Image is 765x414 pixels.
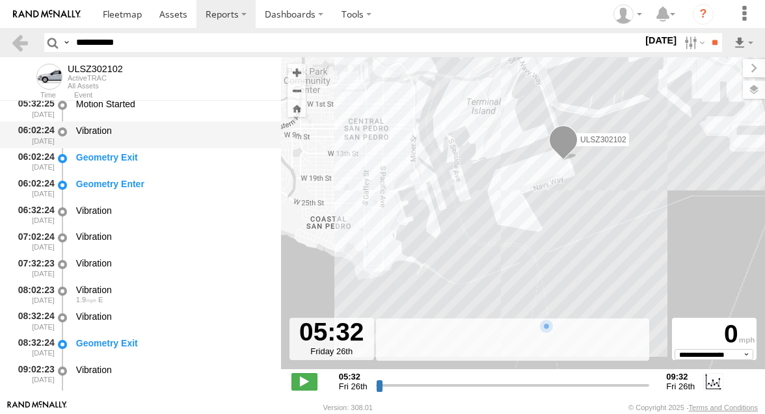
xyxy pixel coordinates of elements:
[10,255,56,279] div: 07:32:23 [DATE]
[13,10,81,19] img: rand-logo.svg
[74,92,281,99] div: Event
[674,320,755,349] div: 0
[732,33,755,52] label: Export results as...
[693,4,714,25] i: ?
[7,401,67,414] a: Visit our Website
[76,178,269,190] div: Geometry Enter
[10,389,56,413] div: 09:32:23 [DATE]
[76,125,269,136] div: Vibration
[68,82,123,90] div: All Assets
[10,92,56,99] div: Time
[10,149,56,174] div: 06:02:24 [DATE]
[10,229,56,253] div: 07:02:24 [DATE]
[10,362,56,386] div: 09:02:23 [DATE]
[666,382,695,391] span: Fri 26th Sep 2025
[580,135,626,144] span: ULSZ302102
[10,33,29,52] a: Back to previous Page
[76,151,269,163] div: Geometry Exit
[98,296,103,304] span: Heading: 72
[291,373,317,390] label: Play/Stop
[68,74,123,82] div: ActiveTRAC
[10,96,56,120] div: 05:32:25 [DATE]
[68,64,123,74] div: ULSZ302102 - View Asset History
[76,231,269,242] div: Vibration
[76,257,269,269] div: Vibration
[628,404,758,411] div: © Copyright 2025 -
[666,372,695,382] strong: 09:32
[288,64,306,81] button: Zoom in
[76,98,269,110] div: Motion Started
[76,311,269,322] div: Vibration
[609,5,647,24] div: Zulema McIntosch
[339,372,368,382] strong: 05:32
[76,364,269,376] div: Vibration
[76,391,269,402] div: Vibration
[10,176,56,200] div: 06:02:24 [DATE]
[10,335,56,359] div: 08:32:24 [DATE]
[10,282,56,306] div: 08:02:23 [DATE]
[10,123,56,147] div: 06:02:24 [DATE]
[679,33,707,52] label: Search Filter Options
[76,296,96,304] span: 1.9
[10,309,56,333] div: 08:32:24 [DATE]
[288,81,306,99] button: Zoom out
[643,33,679,47] label: [DATE]
[76,205,269,216] div: Vibration
[76,284,269,296] div: Vibration
[689,404,758,411] a: Terms and Conditions
[10,203,56,227] div: 06:32:24 [DATE]
[323,404,373,411] div: Version: 308.01
[61,33,72,52] label: Search Query
[339,382,368,391] span: Fri 26th Sep 2025
[76,337,269,349] div: Geometry Exit
[288,99,306,117] button: Zoom Home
